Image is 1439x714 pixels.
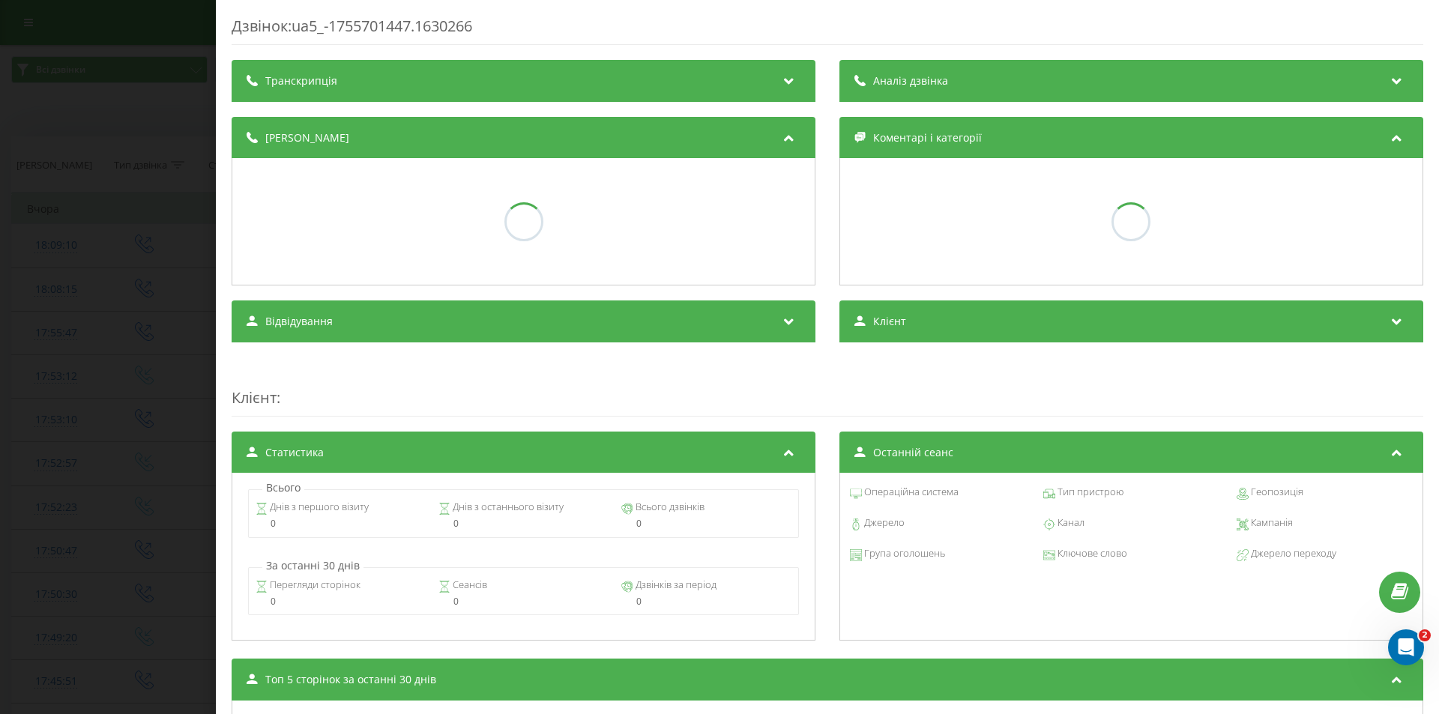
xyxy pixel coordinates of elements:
span: 2 [1419,629,1431,641]
span: Відвідування [265,314,333,329]
span: Ключове слово [1055,546,1127,561]
span: Геопозиція [1249,485,1303,500]
span: Топ 5 сторінок за останні 30 днів [265,672,436,687]
div: 0 [621,596,791,607]
span: Джерело [862,515,905,530]
span: Останній сеанс [873,445,953,460]
span: Днів з першого візиту [268,500,369,515]
span: Сеансів [450,578,487,593]
div: 0 [438,518,609,529]
span: Група оголошень [862,546,945,561]
div: 0 [256,596,426,607]
span: Дзвінків за період [633,578,717,593]
div: 0 [438,596,609,607]
p: Всього [262,480,304,495]
span: Всього дзвінків [633,500,705,515]
span: Кампанія [1249,515,1293,530]
span: Тип пристрою [1055,485,1123,500]
span: [PERSON_NAME] [265,130,349,145]
div: Дзвінок : ua5_-1755701447.1630266 [232,16,1423,45]
span: Канал [1055,515,1084,530]
span: Статистика [265,445,324,460]
span: Джерело переходу [1249,546,1336,561]
span: Клієнт [232,387,277,408]
iframe: Intercom live chat [1388,629,1424,665]
div: 0 [621,518,791,529]
span: Перегляди сторінок [268,578,360,593]
p: За останні 30 днів [262,558,363,573]
span: Днів з останнього візиту [450,500,564,515]
div: : [232,357,1423,417]
span: Операційна система [862,485,959,500]
span: Коментарі і категорії [873,130,982,145]
span: Клієнт [873,314,906,329]
span: Транскрипція [265,73,337,88]
div: 0 [256,518,426,529]
span: Аналіз дзвінка [873,73,948,88]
